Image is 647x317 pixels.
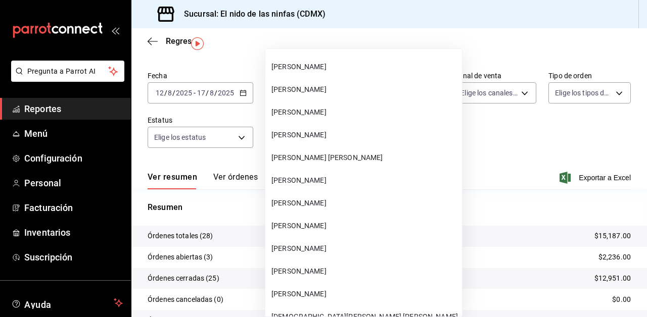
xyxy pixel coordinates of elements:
img: Tooltip marker [191,37,204,50]
span: [PERSON_NAME] [271,243,458,254]
span: [PERSON_NAME] [271,198,458,208]
span: [PERSON_NAME] [271,130,458,140]
span: [PERSON_NAME] [271,175,458,186]
span: [PERSON_NAME] [PERSON_NAME] [271,152,458,163]
span: [PERSON_NAME] [271,221,458,231]
span: [PERSON_NAME] [271,62,458,72]
span: [PERSON_NAME] [271,289,458,299]
span: [PERSON_NAME] [271,107,458,118]
span: [PERSON_NAME] [271,84,458,95]
span: [PERSON_NAME] [271,266,458,277]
